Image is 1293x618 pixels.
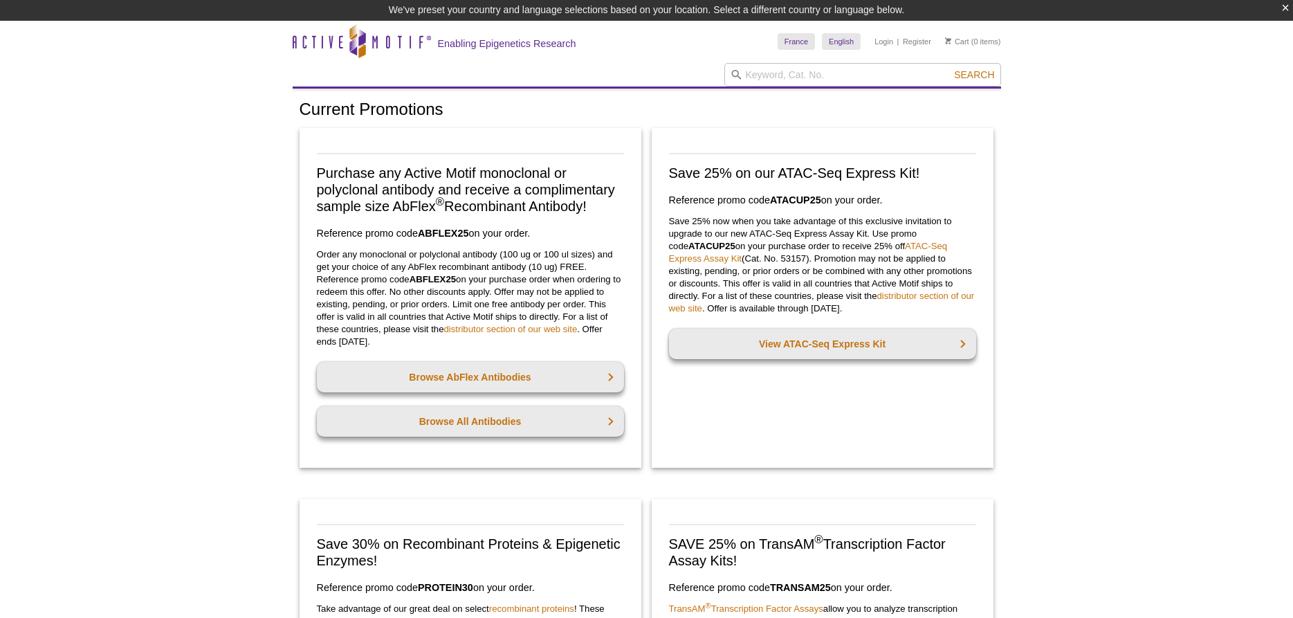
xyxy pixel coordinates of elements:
li: (0 items) [945,33,1001,50]
a: English [822,33,861,50]
strong: TRANSAM25 [770,582,831,593]
h2: Save 25% on our ATAC-Seq Express Kit! [669,165,976,181]
a: View ATAC-Seq Express Kit [669,329,976,359]
h3: Reference promo code on your order. [669,192,976,208]
a: Browse AbFlex Antibodies [317,362,624,392]
img: Save on Recombinant Proteins and Enzymes [317,524,624,525]
span: Search [954,69,994,80]
h3: Reference promo code on your order. [317,225,624,242]
a: Cart [945,37,969,46]
img: Free Sample Size AbFlex Antibody [317,153,624,154]
a: Register [903,37,931,46]
sup: ® [436,196,444,209]
a: recombinant proteins [489,603,574,614]
a: France [778,33,815,50]
img: Your Cart [945,37,951,44]
h2: Enabling Epigenetics Research [438,37,576,50]
h1: Current Promotions [300,100,994,120]
sup: ® [706,601,711,610]
img: Save on TransAM [669,524,976,525]
img: Save on ATAC-Seq Express Assay Kit [669,153,976,154]
a: TransAM®Transcription Factor Assays [669,603,823,614]
strong: ATACUP25 [770,194,821,206]
input: Keyword, Cat. No. [724,63,1001,87]
li: | [897,33,899,50]
strong: ABFLEX25 [418,228,469,239]
h3: Reference promo code on your order. [317,579,624,596]
h2: SAVE 25% on TransAM Transcription Factor Assay Kits! [669,536,976,569]
p: Save 25% now when you take advantage of this exclusive invitation to upgrade to our new ATAC-Seq ... [669,215,976,315]
h2: Save 30% on Recombinant Proteins & Epigenetic Enzymes! [317,536,624,569]
sup: ® [814,533,823,546]
button: Search [950,69,998,81]
p: Order any monoclonal or polyclonal antibody (100 ug or 100 ul sizes) and get your choice of any A... [317,248,624,348]
strong: ATACUP25 [688,241,735,251]
h2: Purchase any Active Motif monoclonal or polyclonal antibody and receive a complimentary sample si... [317,165,624,215]
strong: PROTEIN30 [418,582,473,593]
h3: Reference promo code on your order. [669,579,976,596]
a: Browse All Antibodies [317,406,624,437]
a: distributor section of our web site [444,324,578,334]
strong: ABFLEX25 [410,274,456,284]
a: Login [874,37,893,46]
